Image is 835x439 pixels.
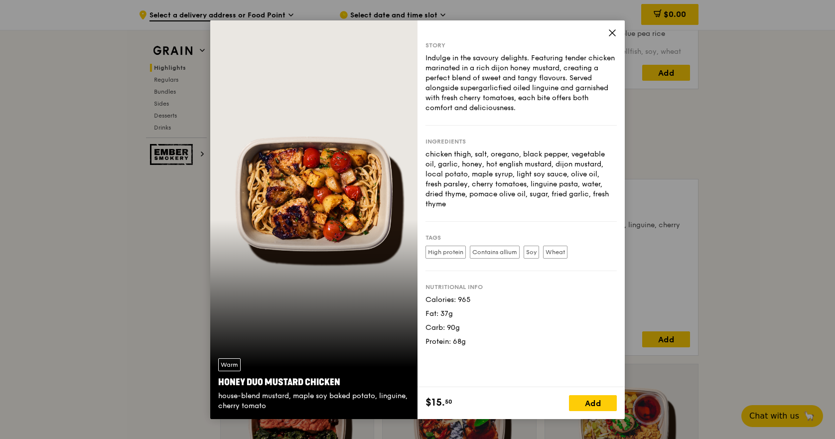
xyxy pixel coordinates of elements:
[569,395,617,411] div: Add
[425,323,617,333] div: Carb: 90g
[470,246,520,259] label: Contains allium
[425,246,466,259] label: High protein
[218,358,241,371] div: Warm
[218,391,410,411] div: house-blend mustard, maple soy baked potato, linguine, cherry tomato
[425,337,617,347] div: Protein: 68g
[543,246,567,259] label: Wheat
[425,395,445,410] span: $15.
[425,149,617,209] div: chicken thigh, salt, oregano, black pepper, vegetable oil, garlic, honey, hot english mustard, di...
[425,53,617,113] div: Indulge in the savoury delights. Featuring tender chicken marinated in a rich dijon honey mustard...
[425,295,617,305] div: Calories: 965
[425,138,617,146] div: Ingredients
[425,309,617,319] div: Fat: 37g
[425,41,617,49] div: Story
[218,375,410,389] div: Honey Duo Mustard Chicken
[425,283,617,291] div: Nutritional info
[445,398,452,406] span: 50
[425,234,617,242] div: Tags
[524,246,539,259] label: Soy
